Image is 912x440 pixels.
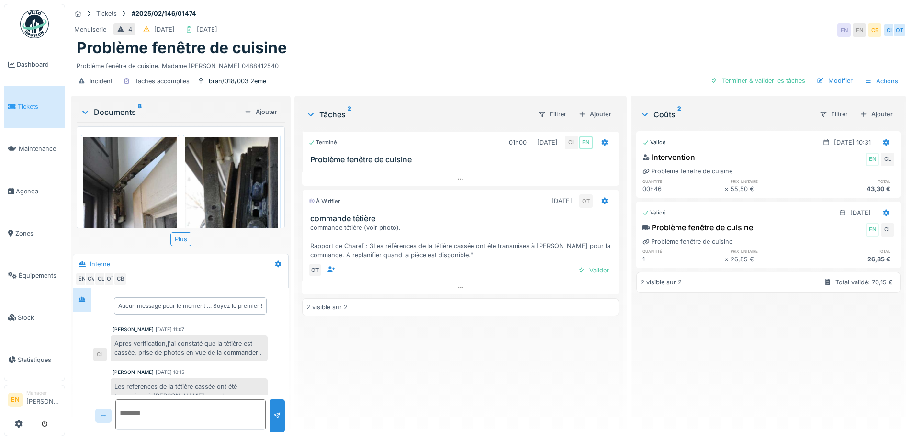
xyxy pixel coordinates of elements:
[94,272,108,286] div: CL
[18,313,61,322] span: Stock
[731,255,812,264] div: 26,85 €
[866,223,879,237] div: EN
[724,184,731,193] div: ×
[111,378,268,423] div: Les references de la tétière cassée ont été transmises à [PERSON_NAME] pour la commander.à replan...
[156,369,184,376] div: [DATE] 18:15
[642,151,695,163] div: Intervention
[138,106,142,118] sup: 8
[883,23,897,37] div: CL
[731,184,812,193] div: 55,50 €
[154,25,175,34] div: [DATE]
[128,9,200,18] strong: #2025/02/146/01474
[118,302,262,310] div: Aucun message pour le moment … Soyez le premier !
[170,232,191,246] div: Plus
[642,184,724,193] div: 00h46
[306,303,348,312] div: 2 visible sur 2
[16,187,61,196] span: Agenda
[866,153,879,166] div: EN
[4,86,65,128] a: Tickets
[812,184,894,193] div: 43,30 €
[308,138,337,147] div: Terminé
[19,144,61,153] span: Maintenance
[4,212,65,254] a: Zones
[156,326,184,333] div: [DATE] 11:07
[197,25,217,34] div: [DATE]
[20,10,49,38] img: Badge_color-CXgf-gQk.svg
[537,138,558,147] div: [DATE]
[812,248,894,254] h6: total
[111,335,268,361] div: Apres verification,j'ai constaté que la tètière est cassée, prise de photos en vue de la commander .
[8,389,61,412] a: EN Manager[PERSON_NAME]
[642,167,732,176] div: Problème fenêtre de cuisine
[77,57,901,70] div: Problème fenêtre de cuisine. Madame [PERSON_NAME] 0488412540
[93,348,107,361] div: CL
[4,44,65,86] a: Dashboard
[642,248,724,254] h6: quantité
[113,326,154,333] div: [PERSON_NAME]
[240,105,281,118] div: Ajouter
[75,272,89,286] div: EN
[881,153,894,166] div: CL
[860,74,902,88] div: Actions
[4,296,65,338] a: Stock
[83,137,177,261] img: unbeyz7uuhstzy5smn9zx1i8gugj
[834,138,871,147] div: [DATE] 10:31
[534,107,571,121] div: Filtrer
[731,178,812,184] h6: prix unitaire
[19,271,61,280] span: Équipements
[85,272,98,286] div: CV
[348,109,351,120] sup: 2
[310,214,614,223] h3: commande têtière
[4,254,65,296] a: Équipements
[707,74,809,87] div: Terminer & valider les tâches
[128,25,132,34] div: 4
[310,223,614,260] div: commande têtière (voir photo). Rapport de Charef : 3Les références de la têtière cassée ont été t...
[552,196,572,205] div: [DATE]
[90,77,113,86] div: Incident
[813,74,856,87] div: Modifier
[104,272,117,286] div: OT
[4,338,65,381] a: Statistiques
[642,255,724,264] div: 1
[306,109,529,120] div: Tâches
[642,209,666,217] div: Validé
[308,263,322,277] div: OT
[18,355,61,364] span: Statistiques
[135,77,190,86] div: Tâches accomplies
[641,278,682,287] div: 2 visible sur 2
[574,264,613,277] div: Valider
[74,25,106,34] div: Menuiserie
[853,23,866,37] div: EN
[77,39,287,57] h1: Problème fenêtre de cuisine
[15,229,61,238] span: Zones
[835,278,893,287] div: Total validé: 70,15 €
[509,138,527,147] div: 01h00
[837,23,851,37] div: EN
[4,128,65,170] a: Maintenance
[96,9,117,18] div: Tickets
[8,393,23,407] li: EN
[17,60,61,69] span: Dashboard
[18,102,61,111] span: Tickets
[113,272,127,286] div: CB
[642,222,753,233] div: Problème fenêtre de cuisine
[677,109,681,120] sup: 2
[724,255,731,264] div: ×
[80,106,240,118] div: Documents
[815,107,852,121] div: Filtrer
[642,237,732,246] div: Problème fenêtre de cuisine
[26,389,61,396] div: Manager
[565,136,578,149] div: CL
[185,137,279,261] img: cjig14hmtiacudrgasy1f2nlwv58
[308,197,340,205] div: À vérifier
[812,178,894,184] h6: total
[90,259,110,269] div: Interne
[579,136,593,149] div: EN
[868,23,881,37] div: CB
[579,194,593,208] div: OT
[26,389,61,410] li: [PERSON_NAME]
[574,108,615,121] div: Ajouter
[4,170,65,212] a: Agenda
[640,109,811,120] div: Coûts
[731,248,812,254] h6: prix unitaire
